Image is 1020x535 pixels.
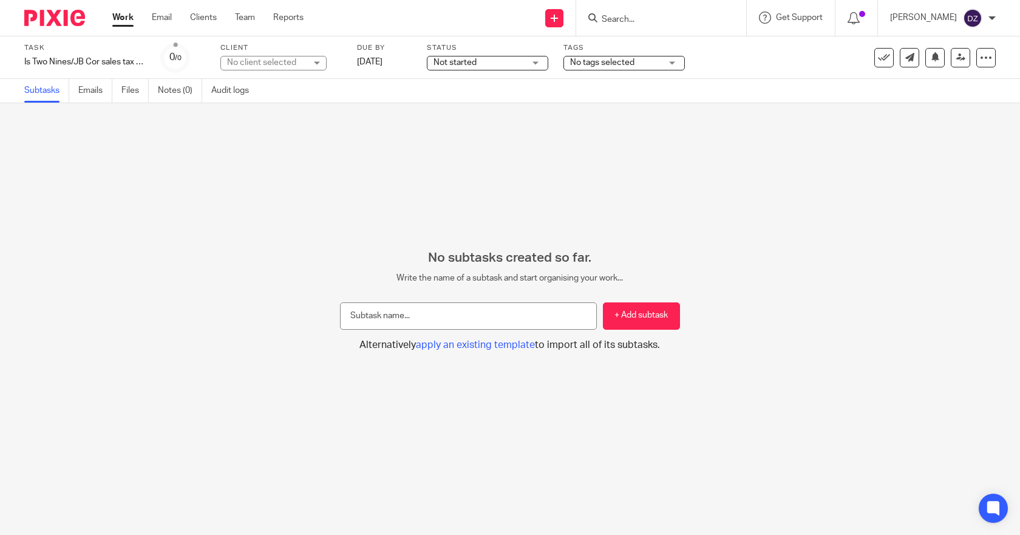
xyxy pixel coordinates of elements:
label: Status [427,43,548,53]
div: Is Two Nines/JB Cor sales tax all set? [24,56,146,68]
button: + Add subtask [603,302,680,330]
a: Files [121,79,149,103]
a: Notes (0) [158,79,202,103]
label: Tags [563,43,685,53]
button: Alternativelyapply an existing templateto import all of its subtasks. [340,339,680,352]
p: [PERSON_NAME] [890,12,957,24]
span: [DATE] [357,58,382,66]
input: Search [600,15,710,26]
span: Not started [433,58,477,67]
input: Subtask name... [340,302,597,330]
div: No client selected [227,56,306,69]
p: Write the name of a subtask and start organising your work... [340,272,680,284]
label: Client [220,43,342,53]
img: svg%3E [963,9,982,28]
a: Clients [190,12,217,24]
img: Pixie [24,10,85,26]
a: Subtasks [24,79,69,103]
span: Get Support [776,13,823,22]
div: 0 [169,50,182,64]
span: apply an existing template [416,340,535,350]
a: Audit logs [211,79,258,103]
span: No tags selected [570,58,634,67]
a: Email [152,12,172,24]
small: /0 [175,55,182,61]
a: Reports [273,12,304,24]
a: Emails [78,79,112,103]
label: Due by [357,43,412,53]
a: Team [235,12,255,24]
label: Task [24,43,146,53]
h2: No subtasks created so far. [340,250,680,266]
a: Work [112,12,134,24]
